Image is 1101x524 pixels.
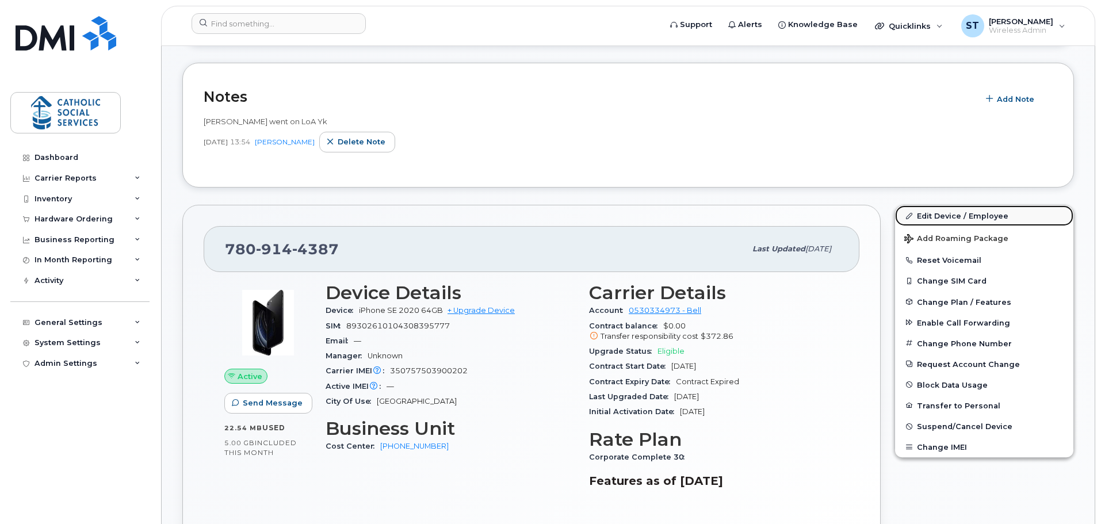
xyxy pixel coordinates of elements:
span: Transfer responsibility cost [601,332,698,341]
span: Carrier IMEI [326,366,390,375]
iframe: Messenger Launcher [1051,474,1092,515]
span: [PERSON_NAME] went on LoA Yk [204,117,327,126]
span: Add Note [997,94,1034,105]
span: Active [238,371,262,382]
span: 350757503900202 [390,366,468,375]
span: Contract Expired [676,377,739,386]
button: Block Data Usage [895,374,1073,395]
span: iPhone SE 2020 64GB [359,306,443,315]
span: Unknown [368,351,403,360]
span: [GEOGRAPHIC_DATA] [377,397,457,406]
img: image20231002-3703462-2fle3a.jpeg [234,288,303,357]
a: + Upgrade Device [448,306,515,315]
span: — [354,336,361,345]
a: Knowledge Base [770,13,866,36]
button: Enable Call Forwarding [895,312,1073,333]
h3: Rate Plan [589,429,839,450]
span: Delete note [338,136,385,147]
span: included this month [224,438,297,457]
span: Add Roaming Package [904,234,1008,245]
span: [PERSON_NAME] [989,17,1053,26]
h3: Carrier Details [589,282,839,303]
span: 5.00 GB [224,439,255,447]
span: SIM [326,322,346,330]
div: Scott Taylor [953,14,1073,37]
span: Send Message [243,397,303,408]
span: Email [326,336,354,345]
span: Upgrade Status [589,347,657,355]
span: Device [326,306,359,315]
span: [DATE] [680,407,705,416]
a: [PHONE_NUMBER] [380,442,449,450]
span: Knowledge Base [788,19,858,30]
button: Add Roaming Package [895,226,1073,250]
span: Contract Expiry Date [589,377,676,386]
span: ST [966,19,979,33]
a: Support [662,13,720,36]
span: Contract balance [589,322,663,330]
span: 22.54 MB [224,424,262,432]
h3: Business Unit [326,418,575,439]
button: Add Note [978,89,1044,109]
button: Send Message [224,393,312,414]
input: Find something... [192,13,366,34]
span: Quicklinks [889,21,931,30]
span: Manager [326,351,368,360]
span: $372.86 [701,332,733,341]
span: Active IMEI [326,382,387,391]
span: 13:54 [230,137,250,147]
span: [DATE] [674,392,699,401]
h2: Notes [204,88,973,105]
button: Transfer to Personal [895,395,1073,416]
span: $0.00 [589,322,839,342]
span: 89302610104308395777 [346,322,450,330]
span: Account [589,306,629,315]
span: Corporate Complete 30 [589,453,690,461]
span: [DATE] [671,362,696,370]
button: Reset Voicemail [895,250,1073,270]
span: 780 [225,240,339,258]
span: Last Upgraded Date [589,392,674,401]
button: Change SIM Card [895,270,1073,291]
span: Enable Call Forwarding [917,318,1010,327]
span: Wireless Admin [989,26,1053,35]
a: Alerts [720,13,770,36]
span: Contract Start Date [589,362,671,370]
button: Suspend/Cancel Device [895,416,1073,437]
span: Support [680,19,712,30]
span: 914 [256,240,292,258]
span: [DATE] [204,137,228,147]
span: — [387,382,394,391]
span: Suspend/Cancel Device [917,422,1012,431]
a: Edit Device / Employee [895,205,1073,226]
button: Change Plan / Features [895,292,1073,312]
div: Quicklinks [867,14,951,37]
span: [DATE] [805,244,831,253]
a: 0530334973 - Bell [629,306,701,315]
button: Change IMEI [895,437,1073,457]
span: Initial Activation Date [589,407,680,416]
span: Cost Center [326,442,380,450]
span: Change Plan / Features [917,297,1011,306]
span: City Of Use [326,397,377,406]
a: [PERSON_NAME] [255,137,315,146]
span: used [262,423,285,432]
h3: Features as of [DATE] [589,474,839,488]
span: Alerts [738,19,762,30]
span: 4387 [292,240,339,258]
h3: Device Details [326,282,575,303]
button: Delete note [319,132,395,152]
span: Last updated [752,244,805,253]
button: Change Phone Number [895,333,1073,354]
button: Request Account Change [895,354,1073,374]
span: Eligible [657,347,685,355]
